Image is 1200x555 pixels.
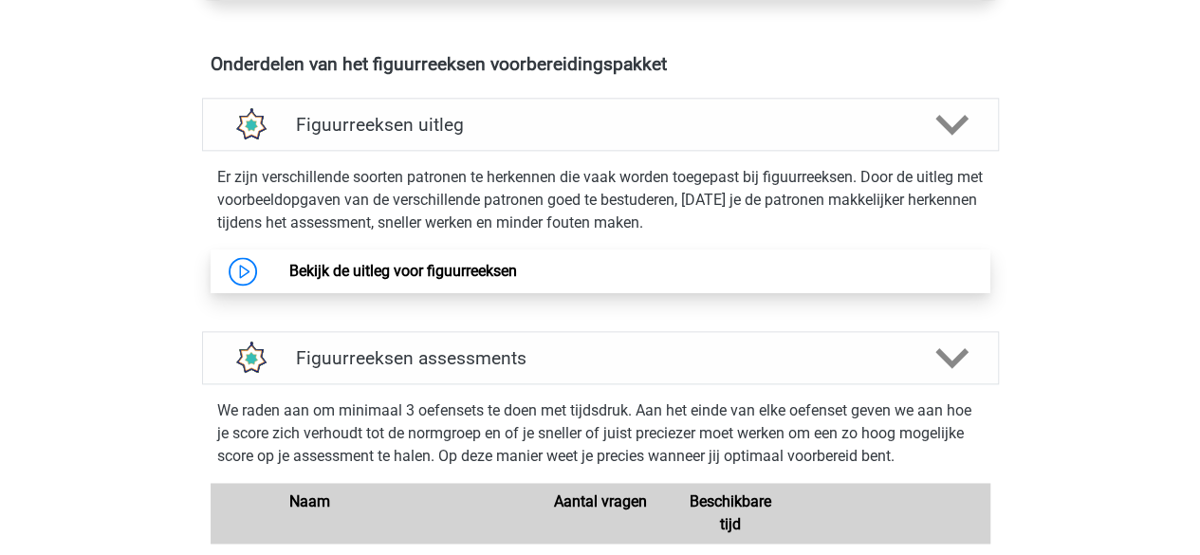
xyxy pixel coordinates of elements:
div: Beschikbare tijd [665,490,795,536]
h4: Figuurreeksen uitleg [296,114,905,136]
a: assessments Figuurreeksen assessments [194,331,1006,384]
p: We raden aan om minimaal 3 oefensets te doen met tijdsdruk. Aan het einde van elke oefenset geven... [217,399,984,468]
h4: Figuurreeksen assessments [296,347,905,369]
a: Bekijk de uitleg voor figuurreeksen [289,262,517,280]
a: uitleg Figuurreeksen uitleg [194,98,1006,151]
img: figuurreeksen assessments [226,334,274,382]
h4: Onderdelen van het figuurreeksen voorbereidingspakket [211,53,990,75]
img: figuurreeksen uitleg [226,101,274,149]
div: Aantal vragen [535,490,665,536]
p: Er zijn verschillende soorten patronen te herkennen die vaak worden toegepast bij figuurreeksen. ... [217,166,984,234]
div: Naam [275,490,535,536]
